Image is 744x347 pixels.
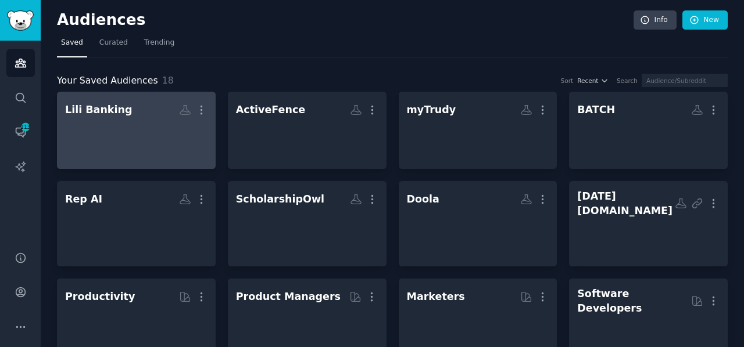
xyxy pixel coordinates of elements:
[569,181,728,266] a: [DATE][DOMAIN_NAME]
[642,74,728,87] input: Audience/Subreddit
[577,287,691,315] div: Software Developers
[144,38,174,48] span: Trending
[577,77,598,85] span: Recent
[577,77,609,85] button: Recent
[577,189,675,218] div: [DATE][DOMAIN_NAME]
[162,75,174,86] span: 18
[57,181,216,266] a: Rep AI
[95,34,132,57] a: Curated
[99,38,128,48] span: Curated
[57,74,158,88] span: Your Saved Audiences
[236,290,341,304] div: Product Managers
[65,192,102,207] div: Rep AI
[617,77,638,85] div: Search
[399,92,557,169] a: myTrudy
[65,290,135,304] div: Productivity
[140,34,178,57] a: Trending
[65,103,132,117] div: Lili Banking
[228,181,387,266] a: ScholarshipOwl
[236,103,305,117] div: ActiveFence
[57,34,87,57] a: Saved
[682,10,728,30] a: New
[634,10,677,30] a: Info
[561,77,574,85] div: Sort
[399,181,557,266] a: Doola
[20,123,31,131] span: 213
[7,10,34,31] img: GummySearch logo
[407,103,456,117] div: myTrudy
[228,92,387,169] a: ActiveFence
[569,92,728,169] a: BATCH
[577,103,615,117] div: BATCH
[6,118,35,146] a: 213
[407,290,465,304] div: Marketers
[57,11,634,30] h2: Audiences
[57,92,216,169] a: Lili Banking
[407,192,439,207] div: Doola
[236,192,324,207] div: ScholarshipOwl
[61,38,83,48] span: Saved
